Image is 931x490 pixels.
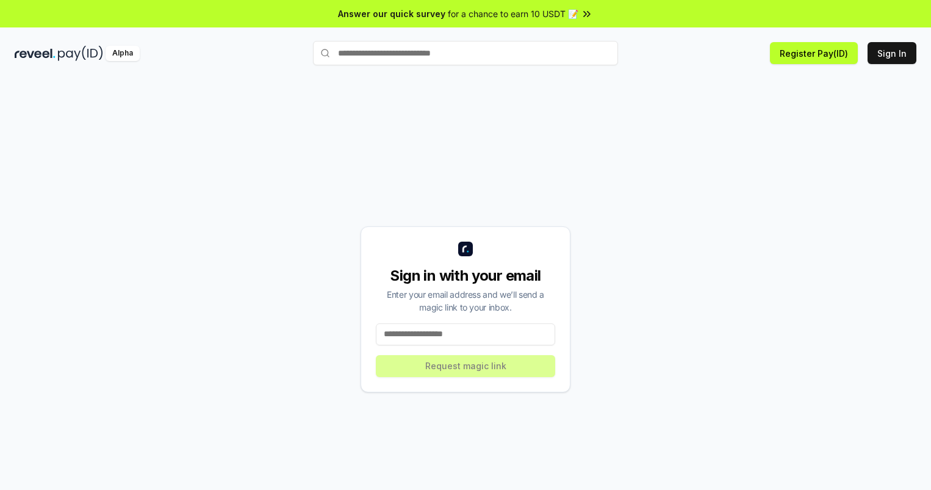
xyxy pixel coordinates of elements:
div: Alpha [106,46,140,61]
span: for a chance to earn 10 USDT 📝 [448,7,578,20]
button: Sign In [868,42,916,64]
div: Sign in with your email [376,266,555,286]
img: pay_id [58,46,103,61]
img: reveel_dark [15,46,56,61]
button: Register Pay(ID) [770,42,858,64]
div: Enter your email address and we’ll send a magic link to your inbox. [376,288,555,314]
img: logo_small [458,242,473,256]
span: Answer our quick survey [338,7,445,20]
